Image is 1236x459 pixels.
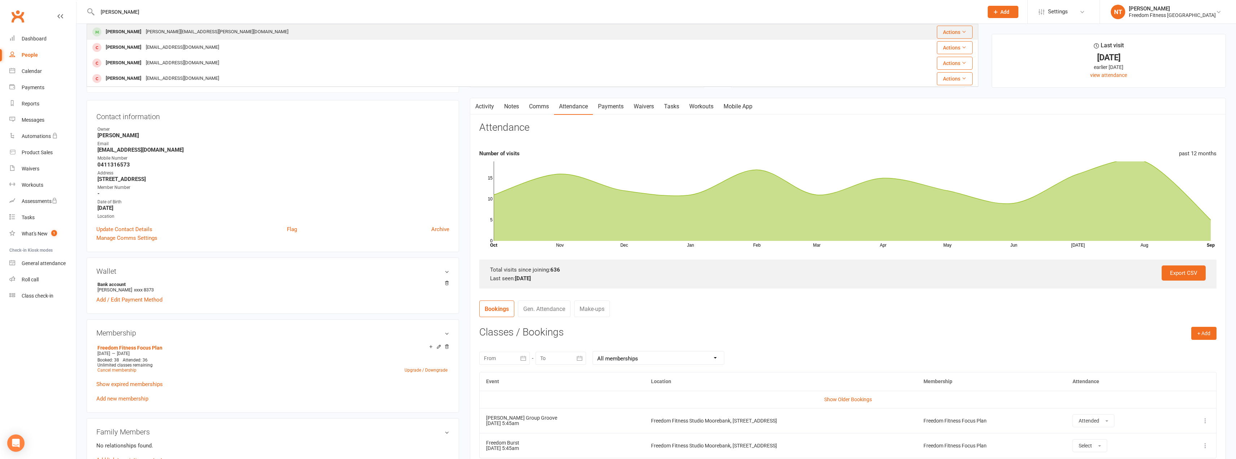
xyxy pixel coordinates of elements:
[96,381,163,387] a: Show expired memberships
[1111,5,1125,19] div: NT
[999,54,1219,61] div: [DATE]
[22,215,35,220] div: Tasks
[937,41,973,54] button: Actions
[824,397,872,402] a: Show Older Bookings
[97,176,449,182] strong: [STREET_ADDRESS]
[490,274,1206,283] div: Last seen:
[22,182,43,188] div: Workouts
[22,101,39,107] div: Reports
[719,98,757,115] a: Mobile App
[97,190,449,197] strong: -
[937,26,973,39] button: Actions
[550,267,560,273] strong: 636
[9,144,76,161] a: Product Sales
[499,98,524,115] a: Notes
[1191,327,1217,340] button: + Add
[937,72,973,85] button: Actions
[22,36,47,42] div: Dashboard
[490,265,1206,274] div: Total visits since joining:
[9,31,76,47] a: Dashboard
[480,433,645,458] td: [DATE] 5:45am
[104,73,144,84] div: [PERSON_NAME]
[1073,414,1114,427] button: Attended
[22,68,42,74] div: Calendar
[96,234,157,242] a: Manage Comms Settings
[518,300,571,317] a: Gen. Attendance
[96,428,449,436] h3: Family Members
[629,98,659,115] a: Waivers
[123,358,148,363] span: Attended: 36
[104,58,144,68] div: [PERSON_NAME]
[144,42,221,53] div: [EMAIL_ADDRESS][DOMAIN_NAME]
[479,122,529,133] h3: Attendance
[117,351,130,356] span: [DATE]
[97,358,119,363] span: Booked: 38
[9,128,76,144] a: Automations
[479,150,520,157] strong: Number of visits
[7,434,25,452] div: Open Intercom Messenger
[1073,439,1107,452] button: Select
[9,7,27,25] a: Clubworx
[144,58,221,68] div: [EMAIL_ADDRESS][DOMAIN_NAME]
[97,184,449,191] div: Member Number
[104,42,144,53] div: [PERSON_NAME]
[144,73,221,84] div: [EMAIL_ADDRESS][DOMAIN_NAME]
[651,418,910,424] div: Freedom Fitness Studio Moorebank, [STREET_ADDRESS]
[95,7,978,17] input: Search...
[96,295,162,304] a: Add / Edit Payment Method
[144,27,291,37] div: [PERSON_NAME][EMAIL_ADDRESS][PERSON_NAME][DOMAIN_NAME]
[9,193,76,209] a: Assessments
[97,140,449,147] div: Email
[22,85,44,90] div: Payments
[9,63,76,79] a: Calendar
[9,161,76,177] a: Waivers
[97,126,449,133] div: Owner
[287,225,297,234] a: Flag
[9,226,76,242] a: What's New1
[9,112,76,128] a: Messages
[480,372,645,391] th: Event
[1000,9,1009,15] span: Add
[9,177,76,193] a: Workouts
[937,57,973,70] button: Actions
[479,300,514,317] a: Bookings
[22,231,48,237] div: What's New
[1162,265,1206,281] a: Export CSV
[97,199,449,205] div: Date of Birth
[1129,12,1216,18] div: Freedom Fitness [GEOGRAPHIC_DATA]
[593,98,629,115] a: Payments
[96,281,449,294] li: [PERSON_NAME]
[486,415,638,421] div: [PERSON_NAME] Group Groove
[645,372,917,391] th: Location
[479,327,1217,338] h3: Classes / Bookings
[405,368,447,373] a: Upgrade / Downgrade
[1079,443,1092,449] span: Select
[96,225,152,234] a: Update Contact Details
[9,255,76,272] a: General attendance kiosk mode
[480,408,645,433] td: [DATE] 5:45am
[96,329,449,337] h3: Membership
[97,147,449,153] strong: [EMAIL_ADDRESS][DOMAIN_NAME]
[524,98,554,115] a: Comms
[22,277,39,282] div: Roll call
[97,213,449,220] div: Location
[96,351,449,356] div: —
[51,230,57,236] span: 1
[22,293,53,299] div: Class check-in
[22,133,51,139] div: Automations
[22,166,39,172] div: Waivers
[515,275,531,282] strong: [DATE]
[97,155,449,162] div: Mobile Number
[22,198,57,204] div: Assessments
[431,225,449,234] a: Archive
[1094,41,1124,54] div: Last visit
[659,98,684,115] a: Tasks
[97,205,449,211] strong: [DATE]
[97,368,136,373] a: Cancel membership
[97,161,449,168] strong: 0411316573
[1079,418,1099,424] span: Attended
[1090,72,1127,78] a: view attendance
[9,96,76,112] a: Reports
[97,345,162,351] a: Freedom Fitness Focus Plan
[988,6,1018,18] button: Add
